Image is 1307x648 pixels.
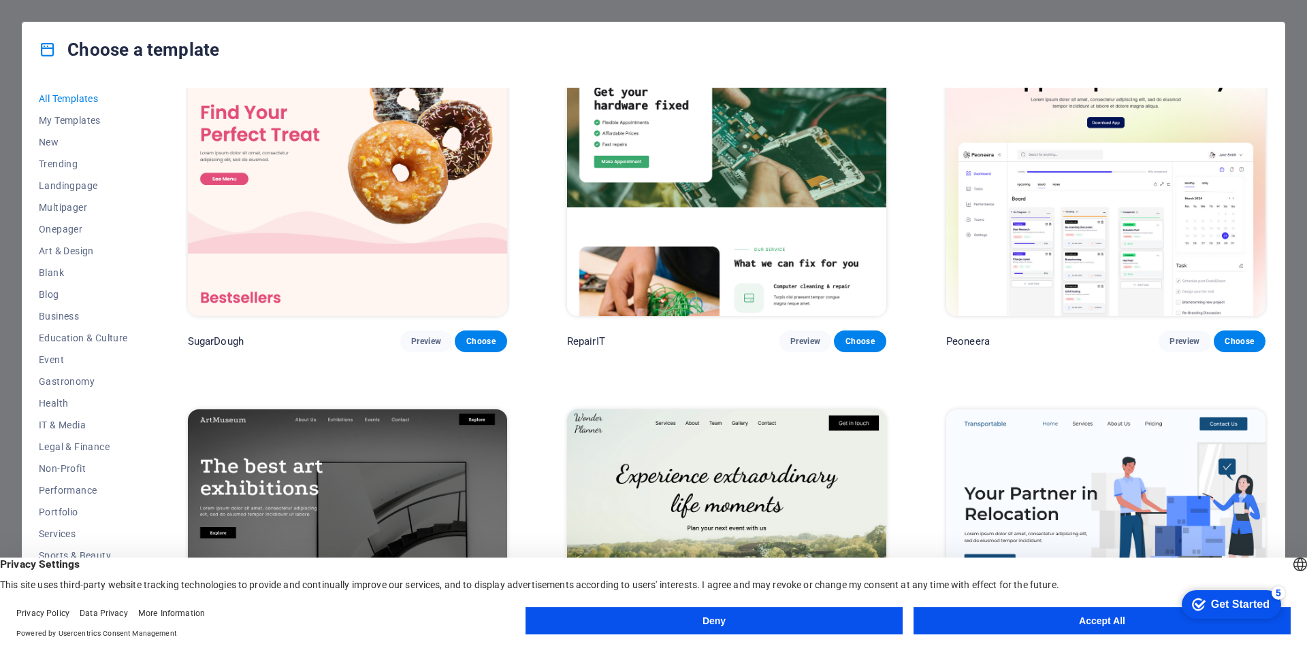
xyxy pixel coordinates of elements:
[400,330,452,352] button: Preview
[1225,336,1255,347] span: Choose
[39,218,128,240] button: Onepager
[790,336,820,347] span: Preview
[39,158,128,169] span: Trending
[455,330,506,352] button: Choose
[39,354,128,365] span: Event
[39,507,128,517] span: Portfolio
[39,371,128,392] button: Gastronomy
[39,131,128,153] button: New
[39,327,128,349] button: Education & Culture
[39,93,128,104] span: All Templates
[39,398,128,409] span: Health
[39,109,128,131] button: My Templates
[1159,330,1210,352] button: Preview
[39,479,128,501] button: Performance
[411,336,441,347] span: Preview
[39,332,128,343] span: Education & Culture
[39,349,128,371] button: Event
[39,115,128,126] span: My Templates
[39,305,128,327] button: Business
[39,523,128,545] button: Services
[39,267,128,278] span: Blank
[39,463,128,474] span: Non-Profit
[39,501,128,523] button: Portfolio
[39,311,128,322] span: Business
[39,436,128,458] button: Legal & Finance
[779,330,831,352] button: Preview
[188,22,507,316] img: SugarDough
[39,197,128,218] button: Multipager
[39,392,128,414] button: Health
[39,262,128,284] button: Blank
[39,88,128,109] button: All Templates
[39,441,128,452] span: Legal & Finance
[39,153,128,175] button: Trending
[1214,330,1265,352] button: Choose
[39,528,128,539] span: Services
[39,376,128,387] span: Gastronomy
[188,335,244,348] p: SugarDough
[39,420,128,430] span: IT & Media
[834,330,886,352] button: Choose
[567,22,886,316] img: RepairIT
[39,458,128,479] button: Non-Profit
[39,414,128,436] button: IT & Media
[39,39,219,61] h4: Choose a template
[567,335,605,348] p: RepairIT
[39,202,128,213] span: Multipager
[946,335,990,348] p: Peoneera
[39,175,128,197] button: Landingpage
[39,180,128,191] span: Landingpage
[39,137,128,148] span: New
[39,545,128,566] button: Sports & Beauty
[11,7,110,35] div: Get Started 5 items remaining, 0% complete
[39,240,128,262] button: Art & Design
[39,485,128,496] span: Performance
[40,15,99,27] div: Get Started
[39,224,128,235] span: Onepager
[101,3,114,16] div: 5
[946,22,1265,316] img: Peoneera
[845,336,875,347] span: Choose
[39,550,128,561] span: Sports & Beauty
[39,289,128,300] span: Blog
[39,284,128,305] button: Blog
[1169,336,1199,347] span: Preview
[466,336,496,347] span: Choose
[39,245,128,256] span: Art & Design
